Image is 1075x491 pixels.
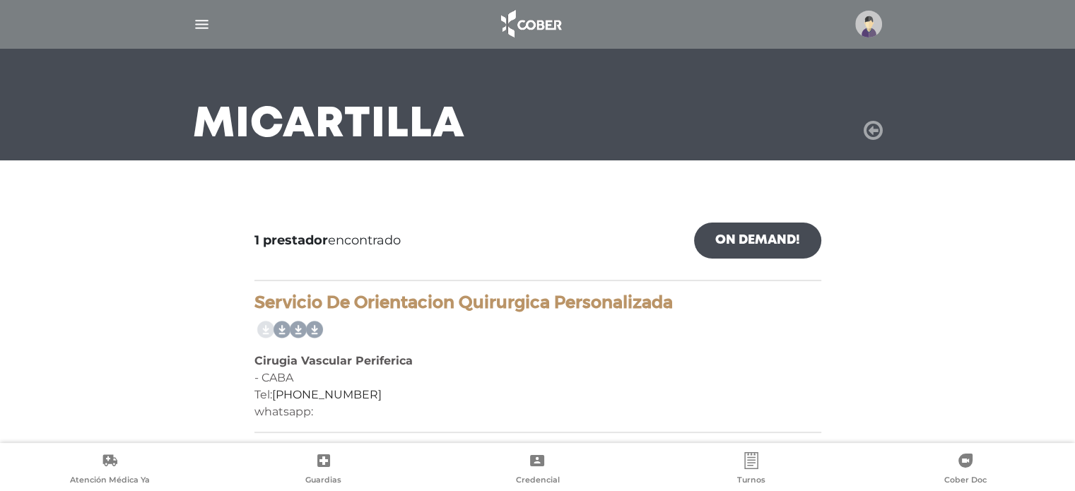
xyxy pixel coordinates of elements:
a: Cober Doc [858,452,1072,488]
div: Tel: [254,386,821,403]
span: Credencial [515,475,559,487]
div: - CABA [254,369,821,386]
a: On Demand! [694,223,821,259]
img: profile-placeholder.svg [855,11,882,37]
span: encontrado [254,231,401,250]
a: [PHONE_NUMBER] [272,388,382,401]
img: Cober_menu-lines-white.svg [193,16,211,33]
a: Guardias [217,452,431,488]
h3: Mi Cartilla [193,107,465,143]
span: Turnos [737,475,765,487]
span: Cober Doc [944,475,987,487]
b: Cirugia Vascular Periferica [254,354,413,367]
a: Atención Médica Ya [3,452,217,488]
span: Atención Médica Ya [70,475,150,487]
span: Guardias [305,475,341,487]
h4: Servicio De Orientacion Quirurgica Personalizada [254,292,821,313]
b: 1 prestador [254,232,328,248]
img: logo_cober_home-white.png [493,7,568,41]
div: whatsapp: [254,403,821,420]
a: Turnos [645,452,859,488]
a: Credencial [430,452,645,488]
